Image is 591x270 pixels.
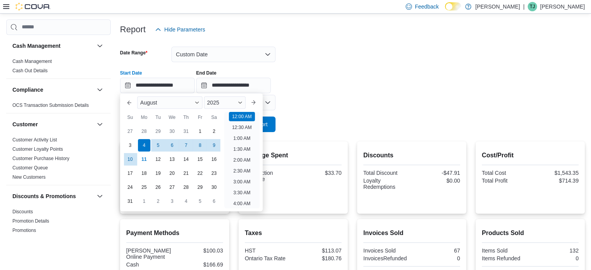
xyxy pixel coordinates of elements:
div: day-7 [180,139,192,152]
div: Items Sold [482,247,529,254]
div: Cash Management [6,57,111,78]
h3: Compliance [12,86,43,94]
li: 3:30 AM [230,188,253,197]
li: 1:30 AM [230,145,253,154]
span: August [140,99,157,106]
label: End Date [196,70,216,76]
button: Compliance [95,85,105,94]
div: day-27 [124,125,136,138]
div: day-11 [138,153,150,165]
div: day-9 [208,139,220,152]
a: Customer Loyalty Points [12,146,63,152]
div: Total Discount [363,170,410,176]
div: Loyalty Redemptions [363,178,410,190]
div: $180.76 [295,255,342,261]
a: Discounts [12,209,33,214]
a: Promotions [12,228,36,233]
h2: Discounts [363,151,460,160]
div: $714.39 [532,178,579,184]
div: We [166,111,178,124]
div: day-8 [194,139,206,152]
div: Button. Open the month selector. August is currently selected. [137,96,202,109]
a: Cash Out Details [12,68,48,73]
div: Tu [152,111,164,124]
div: day-27 [166,181,178,193]
h2: Average Spent [245,151,342,160]
div: day-1 [194,125,206,138]
div: day-26 [152,181,164,193]
div: day-13 [166,153,178,165]
div: day-24 [124,181,136,193]
h2: Products Sold [482,228,579,238]
div: Invoices Sold [363,247,410,254]
button: Custom Date [171,47,275,62]
span: OCS Transaction Submission Details [12,102,89,108]
div: day-2 [208,125,220,138]
button: Next month [247,96,260,109]
div: Items Refunded [482,255,529,261]
div: day-19 [152,167,164,179]
div: day-1 [138,195,150,207]
span: Customer Activity List [12,137,57,143]
a: OCS Transaction Submission Details [12,103,89,108]
li: 12:30 AM [229,123,255,132]
div: day-2 [152,195,164,207]
button: Compliance [12,86,94,94]
div: day-16 [208,153,220,165]
div: day-21 [180,167,192,179]
div: day-10 [124,153,136,165]
a: Cash Management [12,59,52,64]
div: day-20 [166,167,178,179]
div: Fr [194,111,206,124]
div: Transaction Average [245,170,292,182]
button: Customer [12,120,94,128]
li: 2:30 AM [230,166,253,176]
div: day-23 [208,167,220,179]
div: [PERSON_NAME] Online Payment [126,247,173,260]
div: day-3 [124,139,136,152]
div: day-12 [152,153,164,165]
div: $1,543.35 [532,170,579,176]
button: Previous Month [123,96,136,109]
a: Customer Purchase History [12,156,70,161]
div: Th [180,111,192,124]
div: day-4 [180,195,192,207]
div: Mo [138,111,150,124]
h2: Invoices Sold [363,228,460,238]
span: Hide Parameters [164,26,205,33]
li: 3:00 AM [230,177,253,186]
div: 0 [413,255,460,261]
div: day-14 [180,153,192,165]
div: Total Cost [482,170,529,176]
li: 4:00 AM [230,199,253,208]
div: day-5 [194,195,206,207]
label: Date Range [120,50,148,56]
div: Button. Open the year selector. 2025 is currently selected. [204,96,246,109]
span: New Customers [12,174,45,180]
div: day-31 [180,125,192,138]
li: 1:00 AM [230,134,253,143]
div: Discounts & Promotions [6,207,111,238]
a: Promotion Details [12,218,49,224]
button: Discounts & Promotions [95,192,105,201]
div: 67 [413,247,460,254]
div: $0.00 [413,178,460,184]
div: TJ Jacobs [528,2,537,11]
div: day-18 [138,167,150,179]
div: day-3 [166,195,178,207]
input: Press the down key to open a popover containing a calendar. [196,78,271,93]
div: Total Profit [482,178,529,184]
div: day-22 [194,167,206,179]
button: Discounts & Promotions [12,192,94,200]
div: 132 [532,247,579,254]
h2: Payment Methods [126,228,223,238]
div: day-4 [138,139,150,152]
div: August, 2025 [123,124,221,208]
div: day-15 [194,153,206,165]
div: Cash [126,261,173,268]
div: day-30 [208,181,220,193]
div: day-25 [138,181,150,193]
div: InvoicesRefunded [363,255,410,261]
